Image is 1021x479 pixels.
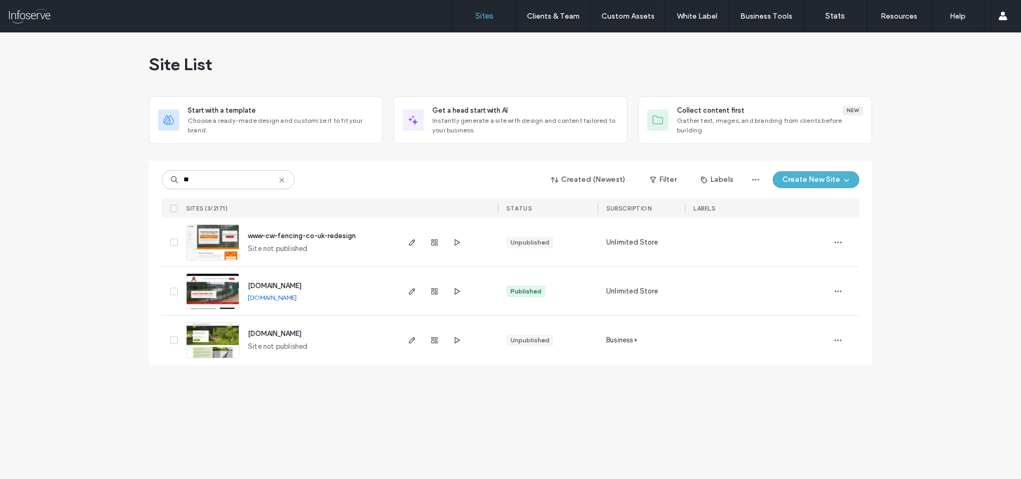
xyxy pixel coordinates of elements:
[188,105,256,116] span: Start with a template
[842,106,863,115] div: New
[394,96,627,144] div: Get a head start with AIInstantly generate a site with design and content tailored to your business.
[639,171,687,188] button: Filter
[186,205,228,212] span: SITES (3/2171)
[638,96,872,144] div: Collect content firstNewGather text, images, and branding from clients before building.
[950,12,966,21] label: Help
[432,105,508,116] span: Get a head start with AI
[527,12,580,21] label: Clients & Team
[432,116,618,135] span: Instantly generate a site with design and content tailored to your business.
[542,171,635,188] button: Created (Newest)
[510,287,541,296] div: Published
[506,205,532,212] span: STATUS
[248,243,308,254] span: Site not published
[606,237,658,248] span: Unlimited Store
[24,7,46,17] span: Help
[677,116,863,135] span: Gather text, images, and branding from clients before building.
[601,12,655,21] label: Custom Assets
[677,105,744,116] span: Collect content first
[773,171,859,188] button: Create New Site
[475,11,493,21] label: Sites
[740,12,792,21] label: Business Tools
[691,171,743,188] button: Labels
[606,286,658,297] span: Unlimited Store
[825,11,845,21] label: Stats
[677,12,717,21] label: White Label
[149,54,212,75] span: Site List
[248,330,302,338] a: [DOMAIN_NAME]
[248,232,356,240] a: www-cw-fencing-co-uk-redesign
[606,205,651,212] span: SUBSCRIPTION
[510,238,549,247] div: Unpublished
[248,293,297,301] a: [DOMAIN_NAME]
[248,282,302,290] a: [DOMAIN_NAME]
[693,205,715,212] span: LABELS
[188,116,374,135] span: Choose a ready-made design and customize it to fit your brand.
[881,12,917,21] label: Resources
[606,335,638,346] span: Business+
[510,335,549,345] div: Unpublished
[149,96,383,144] div: Start with a templateChoose a ready-made design and customize it to fit your brand.
[248,341,308,352] span: Site not published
